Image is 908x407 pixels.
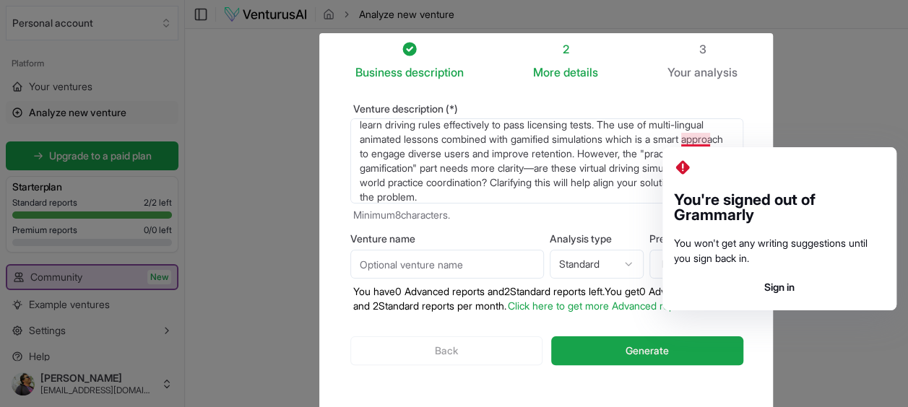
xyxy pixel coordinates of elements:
span: Standard reports [12,197,77,209]
img: logo [223,6,308,23]
button: Settings [6,319,178,342]
a: Click here to get more Advanced reports. [508,299,694,312]
span: New [147,270,171,284]
a: Help [6,345,178,368]
span: Premium reports [12,224,77,236]
a: Example ventures [6,293,178,316]
span: Your ventures [29,79,92,94]
span: Analyze new venture [29,105,126,120]
label: Preferred language [649,234,743,244]
span: [PERSON_NAME] [40,372,155,385]
span: [EMAIL_ADDRESS][DOMAIN_NAME] [40,385,155,396]
span: description [405,65,464,79]
a: CommunityNew [7,266,177,289]
span: Help [29,349,50,364]
span: analysis [694,65,738,79]
span: 0 / 0 left [144,224,172,236]
button: [PERSON_NAME][EMAIL_ADDRESS][DOMAIN_NAME] [6,367,178,401]
span: Generate [626,343,669,358]
label: Analysis type [550,234,644,244]
h3: Starter plan [12,180,172,194]
div: 3 [667,40,738,58]
button: Generate [551,336,743,365]
div: Platform [6,52,178,75]
label: Venture description (*) [350,104,743,114]
img: ACg8ocKUb0HnN-ll4Efg-WIZVrtD7QKFScKBYx0plzDviEhN2PL0_qKF=s96-c [12,372,35,395]
span: Settings [29,323,66,338]
span: Upgrade to a paid plan [49,149,152,163]
nav: breadcrumb [323,7,454,22]
a: Your ventures [6,75,178,98]
p: You have 0 Advanced reports and 2 Standard reports left. Y ou get 0 Advanced reports and 2 Standa... [350,284,743,313]
span: Business [355,64,402,81]
span: 2 / 2 left [144,197,172,209]
button: English [649,250,743,279]
span: More [533,64,561,81]
a: Upgrade to a paid plan [6,141,178,170]
span: Community [30,270,82,284]
span: Analyze new venture [359,7,454,22]
button: Select an organization [6,6,178,40]
span: Your [667,64,691,81]
input: Optional venture name [350,250,544,279]
label: Venture name [350,234,544,244]
textarea: To enrich screen reader interactions, please activate Accessibility in Grammarly extension settings [350,118,743,203]
span: details [563,65,598,79]
a: Analyze new venture [6,101,178,124]
span: Minimum 8 characters. [353,208,450,222]
div: 2 [533,40,598,58]
span: Example ventures [29,297,110,312]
